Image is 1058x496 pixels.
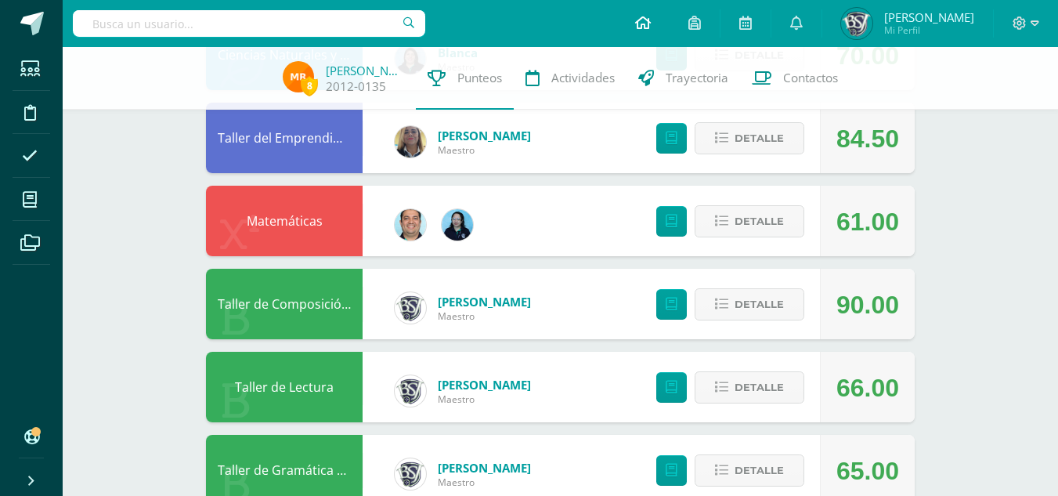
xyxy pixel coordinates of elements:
img: ed95eabce992783372cd1b1830771598.png [442,209,473,241]
a: Trayectoria [626,47,740,110]
span: Trayectoria [666,70,728,86]
button: Detalle [695,371,804,404]
a: [PERSON_NAME] [438,377,531,393]
input: Busca un usuario... [73,10,425,37]
div: 61.00 [836,186,899,257]
span: Actividades [551,70,615,86]
a: Contactos [740,47,850,110]
img: 88e48ec533bc8e96d03789d469535bef.png [283,61,314,92]
a: [PERSON_NAME] [438,460,531,476]
div: 66.00 [836,353,899,423]
span: 8 [301,76,318,96]
button: Detalle [695,205,804,237]
a: [PERSON_NAME] [326,63,404,78]
span: Detalle [735,124,784,153]
a: Actividades [514,47,626,110]
div: Taller del Emprendimiento [206,103,363,173]
span: Maestro [438,393,531,406]
div: 84.50 [836,103,899,174]
div: Taller de Lectura [206,352,363,422]
div: 90.00 [836,270,899,340]
div: Matemáticas [206,186,363,256]
span: Maestro [438,143,531,157]
a: 2012-0135 [326,78,386,95]
div: Taller de Composición y Redacción [206,269,363,339]
span: Detalle [735,290,784,319]
span: Detalle [735,373,784,402]
img: c96224e79309de7917ae934cbb5c0b01.png [395,126,426,157]
img: ff9f30dcd6caddab7c2690c5a2c78218.png [395,458,426,490]
span: Detalle [735,456,784,485]
img: 065dfccafff6cc22795d8c7af1ef8873.png [841,8,872,39]
span: Contactos [783,70,838,86]
button: Detalle [695,288,804,320]
img: ff9f30dcd6caddab7c2690c5a2c78218.png [395,375,426,407]
span: [PERSON_NAME] [884,9,974,25]
button: Detalle [695,454,804,487]
button: Detalle [695,122,804,154]
span: Punteos [457,70,502,86]
span: Maestro [438,476,531,489]
a: [PERSON_NAME] [438,128,531,143]
img: ff9f30dcd6caddab7c2690c5a2c78218.png [395,292,426,324]
span: Maestro [438,310,531,323]
img: 332fbdfa08b06637aa495b36705a9765.png [395,209,426,241]
a: [PERSON_NAME] [438,294,531,310]
span: Detalle [735,207,784,236]
span: Mi Perfil [884,24,974,37]
a: Punteos [416,47,514,110]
